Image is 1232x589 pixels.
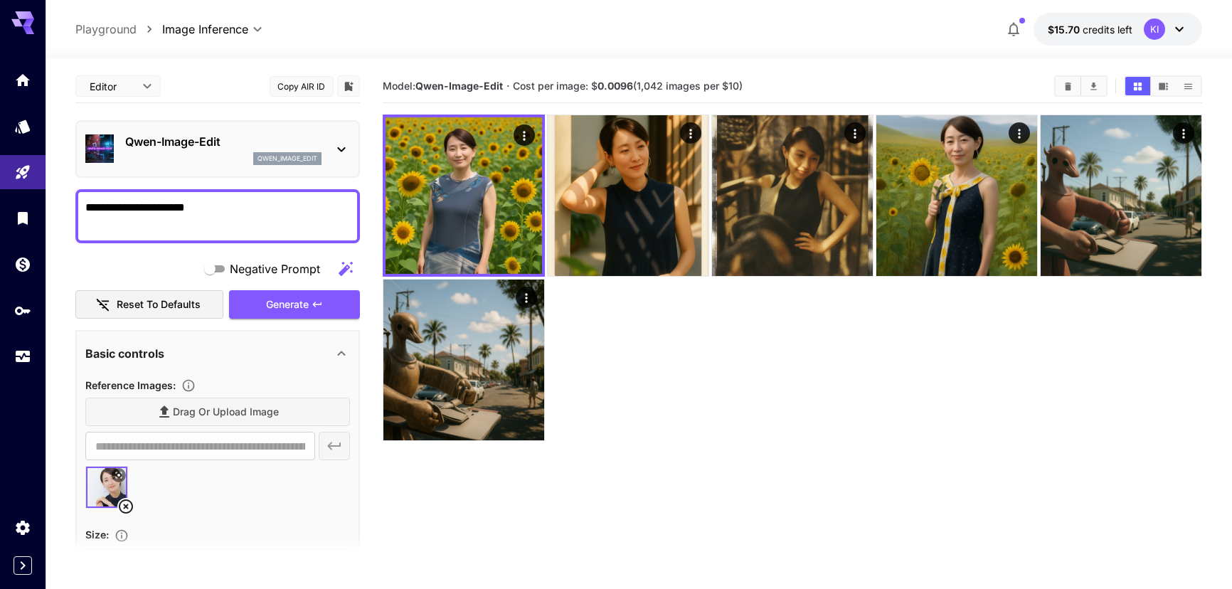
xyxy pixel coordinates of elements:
b: Qwen-Image-Edit [415,80,503,92]
span: Model: [383,80,503,92]
button: Show images in list view [1176,77,1201,95]
div: Actions [680,122,701,144]
img: 9k= [876,115,1037,276]
img: 2Q== [1041,115,1201,276]
button: Show images in grid view [1125,77,1150,95]
p: Basic controls [85,345,164,362]
button: $15.69934KI [1034,13,1202,46]
div: Clear ImagesDownload All [1054,75,1108,97]
p: qwen_image_edit [257,154,317,164]
button: Expand sidebar [14,556,32,575]
div: $15.69934 [1048,22,1132,37]
img: 2Q== [383,280,544,440]
div: Actions [1173,122,1194,144]
div: Actions [514,124,535,146]
div: Show images in grid viewShow images in video viewShow images in list view [1124,75,1202,97]
a: Playground [75,21,137,38]
div: Settings [14,519,31,536]
span: Cost per image: $ (1,042 images per $10) [513,80,743,92]
div: Library [14,209,31,227]
div: KI [1144,18,1165,40]
button: Show images in video view [1151,77,1176,95]
div: Home [14,71,31,89]
span: $15.70 [1048,23,1083,36]
span: Reference Images : [85,379,176,391]
button: Upload a reference image to guide the result. This is needed for Image-to-Image or Inpainting. Su... [176,378,201,393]
div: Usage [14,348,31,366]
span: Image Inference [162,21,248,38]
button: Generate [229,290,360,319]
p: · [506,78,510,95]
div: Models [14,117,31,135]
span: Generate [266,296,309,314]
div: Basic controls [85,336,350,371]
button: Adjust the dimensions of the generated image by specifying its width and height in pixels, or sel... [109,529,134,543]
button: Copy AIR ID [270,76,334,97]
button: Reset to defaults [75,290,223,319]
span: Editor [90,79,134,94]
span: credits left [1083,23,1132,36]
nav: breadcrumb [75,21,162,38]
img: 2Q== [548,115,708,276]
div: Playground [14,164,31,181]
div: Wallet [14,255,31,273]
span: Negative Prompt [230,260,320,277]
img: 9k= [386,117,542,274]
div: Qwen-Image-Editqwen_image_edit [85,127,350,171]
button: Add to library [342,78,355,95]
button: Download All [1081,77,1106,95]
div: API Keys [14,302,31,319]
div: Actions [1009,122,1030,144]
div: Actions [844,122,866,144]
button: Clear Images [1056,77,1080,95]
div: Actions [516,287,537,308]
p: Qwen-Image-Edit [125,133,322,150]
img: 2Q== [712,115,873,276]
span: Size : [85,529,109,541]
b: 0.0096 [598,80,633,92]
